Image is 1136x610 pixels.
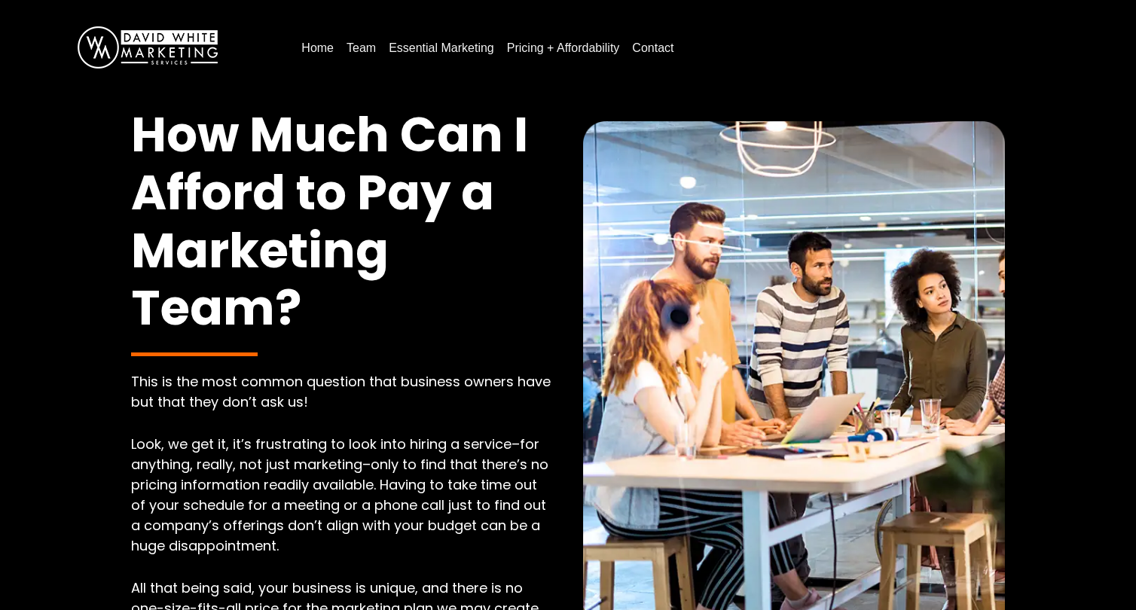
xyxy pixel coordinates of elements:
[131,371,553,412] p: This is the most common question that business owners have but that they don’t ask us!
[131,434,553,556] p: Look, we get it, it’s frustrating to look into hiring a service–for anything, really, not just ma...
[501,36,626,60] a: Pricing + Affordability
[78,40,218,53] a: DavidWhite-Marketing-Logo
[295,36,340,60] a: Home
[131,101,528,341] span: How Much Can I Afford to Pay a Marketing Team?
[295,35,1106,60] nav: Menu
[78,26,218,69] img: DavidWhite-Marketing-Logo
[383,36,500,60] a: Essential Marketing
[626,36,679,60] a: Contact
[340,36,382,60] a: Team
